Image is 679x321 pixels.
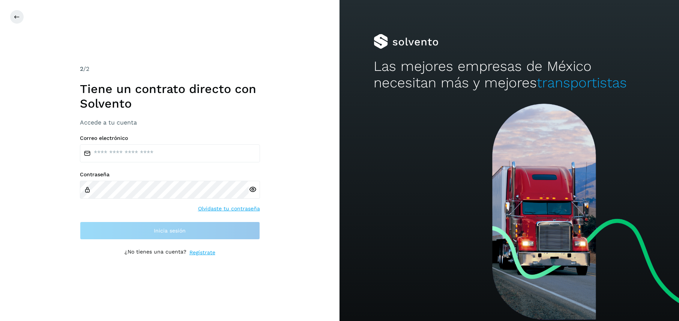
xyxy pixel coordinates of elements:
span: 2 [80,65,83,72]
div: /2 [80,64,260,73]
h3: Accede a tu cuenta [80,119,260,126]
label: Contraseña [80,171,260,178]
label: Correo electrónico [80,135,260,141]
p: ¿No tienes una cuenta? [125,249,186,256]
span: Inicia sesión [154,228,186,233]
h2: Las mejores empresas de México necesitan más y mejores [374,58,645,91]
a: Olvidaste tu contraseña [198,205,260,213]
h1: Tiene un contrato directo con Solvento [80,82,260,111]
span: transportistas [537,75,627,91]
a: Regístrate [189,249,215,256]
button: Inicia sesión [80,222,260,240]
